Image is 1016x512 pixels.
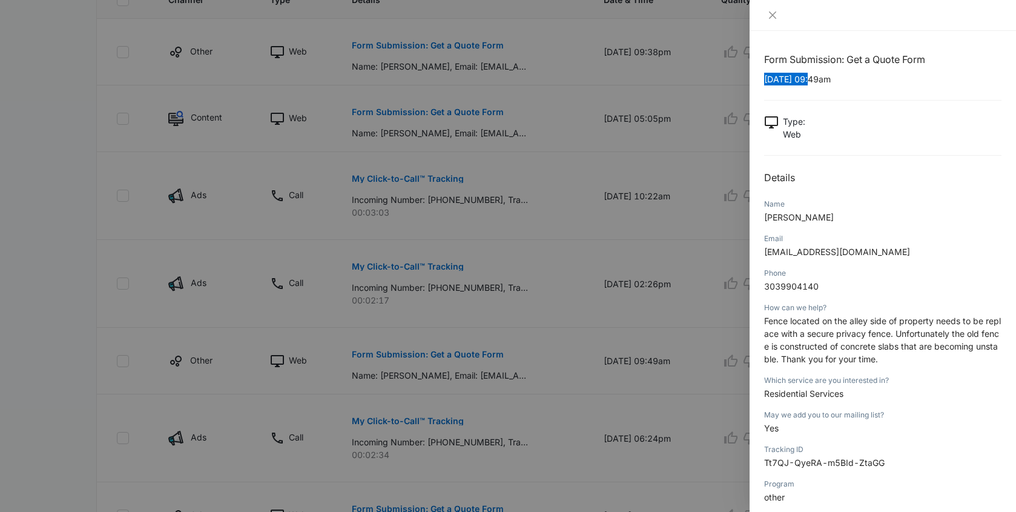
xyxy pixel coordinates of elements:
[764,457,885,468] span: Tt7QJ-QyeRA-m5BId-ZtaGG
[764,375,1001,386] div: Which service are you interested in?
[783,128,805,141] p: Web
[764,444,1001,455] div: Tracking ID
[764,170,1001,185] h2: Details
[764,423,779,433] span: Yes
[764,410,1001,421] div: May we add you to our mailing list?
[764,52,1001,67] h1: Form Submission: Get a Quote Form
[768,10,777,20] span: close
[764,212,834,222] span: [PERSON_NAME]
[764,492,785,502] span: other
[764,479,1001,490] div: Program
[764,268,1001,279] div: Phone
[764,10,781,21] button: Close
[764,233,1001,244] div: Email
[764,302,1001,313] div: How can we help?
[764,247,910,257] span: [EMAIL_ADDRESS][DOMAIN_NAME]
[764,316,1001,364] span: Fence located on the alley side of property needs to be replace with a secure privacy fence. Unfo...
[764,199,1001,210] div: Name
[764,388,843,399] span: Residential Services
[764,281,819,291] span: 3039904140
[764,73,1001,85] p: [DATE] 09:49am
[783,115,805,128] p: Type :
